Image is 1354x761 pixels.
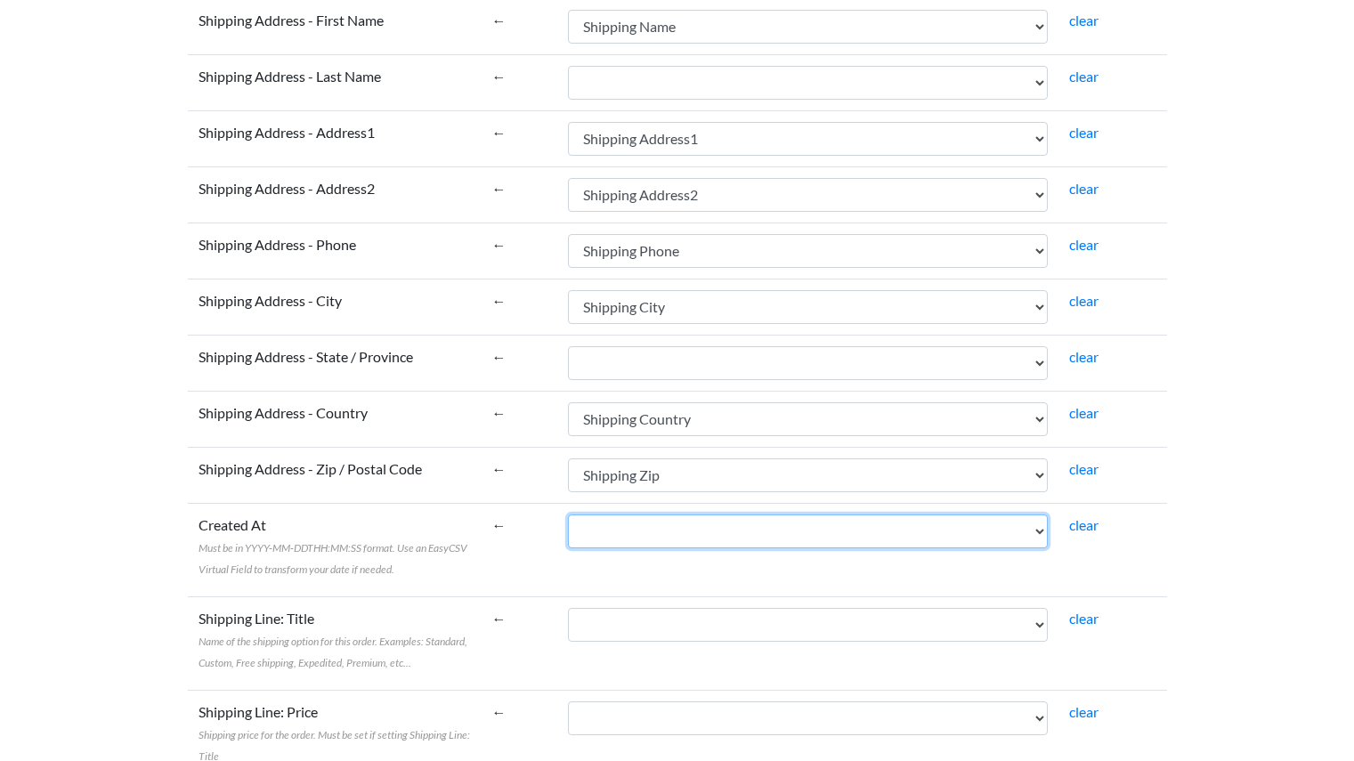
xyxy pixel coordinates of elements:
[482,447,557,503] td: ←
[199,458,422,480] label: Shipping Address - Zip / Postal Code
[1265,672,1333,740] iframe: Drift Widget Chat Controller
[199,346,413,368] label: Shipping Address - State / Province
[482,223,557,279] td: ←
[1069,68,1099,85] a: clear
[199,66,381,87] label: Shipping Address - Last Name
[482,279,557,335] td: ←
[1069,404,1099,421] a: clear
[199,541,467,576] span: Must be in YYYY-MM-DDTHH:MM:SS format. Use an EasyCSV Virtual Field to transform your date if nee...
[1069,292,1099,309] a: clear
[199,608,471,672] label: Shipping Line: Title
[1069,12,1099,28] a: clear
[199,10,384,31] label: Shipping Address - First Name
[199,122,375,143] label: Shipping Address - Address1
[1069,516,1099,533] a: clear
[482,110,557,166] td: ←
[1069,610,1099,627] a: clear
[199,234,356,255] label: Shipping Address - Phone
[199,402,368,424] label: Shipping Address - Country
[1069,460,1099,477] a: clear
[199,178,375,199] label: Shipping Address - Address2
[1069,124,1099,141] a: clear
[482,596,557,690] td: ←
[1069,236,1099,253] a: clear
[482,391,557,447] td: ←
[199,635,467,669] span: Name of the shipping option for this order. Examples: Standard, Custom, Free shipping, Expedited,...
[482,335,557,391] td: ←
[482,503,557,596] td: ←
[1069,348,1099,365] a: clear
[199,290,342,312] label: Shipping Address - City
[1069,180,1099,197] a: clear
[199,514,471,579] label: Created At
[482,54,557,110] td: ←
[1069,703,1099,720] a: clear
[482,166,557,223] td: ←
